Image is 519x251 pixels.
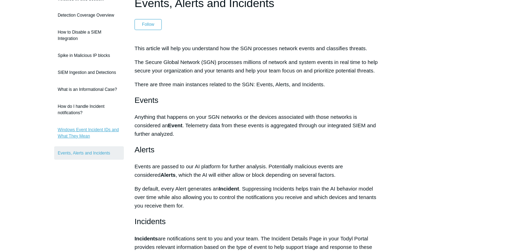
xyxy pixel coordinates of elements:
[54,146,124,160] a: Events, Alerts and Incidents
[135,145,154,154] span: Alerts
[135,217,166,226] span: Incidents
[161,172,176,178] span: Alerts
[219,186,239,192] span: Incident
[135,81,325,87] span: There are three main instances related to the SGN: Events, Alerts, and Incidents.
[54,8,124,22] a: Detection Coverage Overview
[176,172,336,178] span: , which the AI will either allow or block depending on several factors.
[168,122,182,128] span: Event
[135,235,158,241] span: Incidents
[135,122,376,137] span: . Telemetry data from these events is aggregated through our integrated SIEM and further analyzed.
[54,100,124,119] a: How do I handle Incident notifications?
[54,25,124,45] a: How to Disable a SIEM Integration
[135,114,357,128] span: Anything that happens on your SGN networks or the devices associated with those networks is consi...
[135,186,376,209] span: . Suppressing Incidents helps train the AI behavior model over time while also allowing you to co...
[54,123,124,143] a: Windows Event Incident IDs and What They Mean
[135,163,343,178] span: Events are passed to our AI platform for further analysis. Potentially malicious events are consi...
[135,186,219,192] span: By default, every Alert generates an
[135,19,162,30] button: Follow Article
[135,96,158,105] span: Events
[54,83,124,96] a: What is an Informational Case?
[135,59,378,74] span: The Secure Global Network (SGN) processes millions of network and system events in real time to h...
[135,45,367,51] span: This article will help you understand how the SGN processes network events and classifies threats.
[54,66,124,79] a: SIEM Ingestion and Detections
[54,49,124,62] a: Spike in Malicious IP blocks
